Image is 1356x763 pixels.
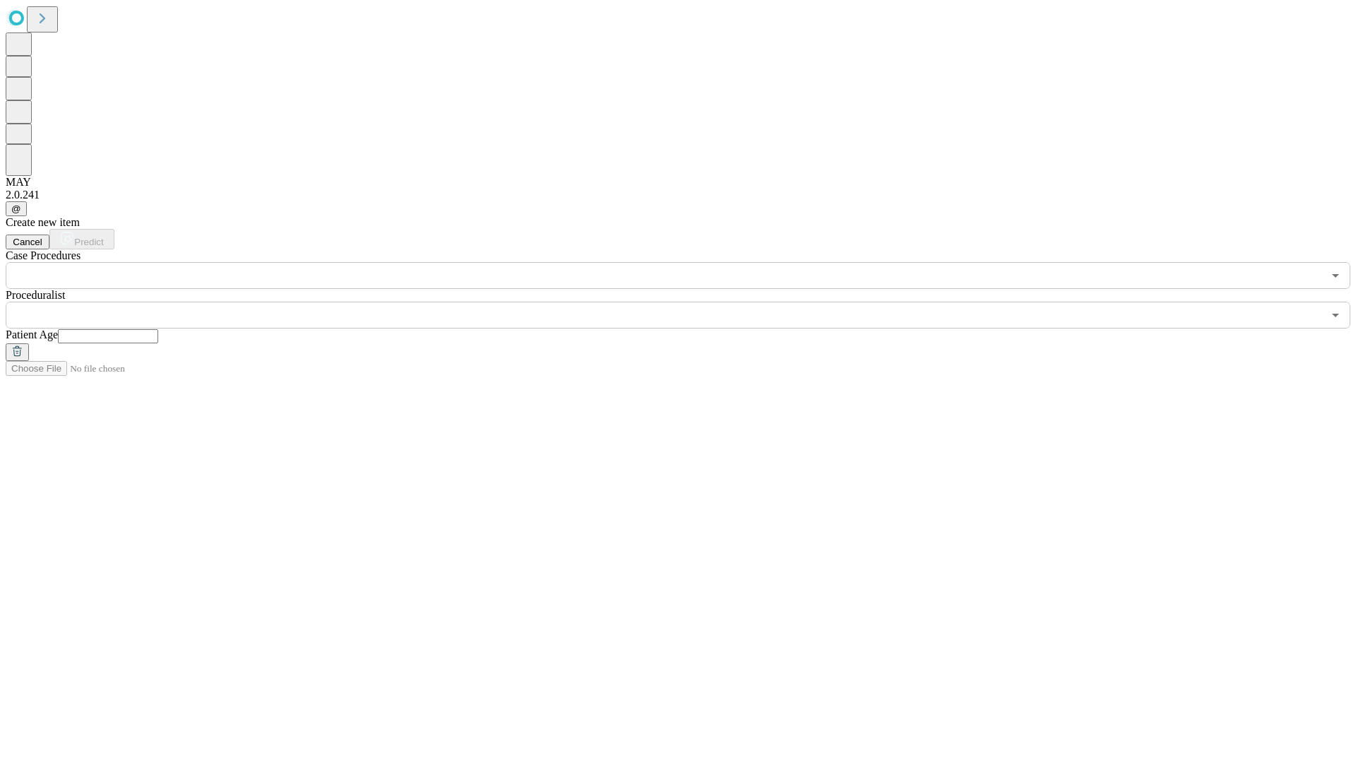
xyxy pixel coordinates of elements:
[6,201,27,216] button: @
[11,203,21,214] span: @
[6,329,58,341] span: Patient Age
[1326,305,1345,325] button: Open
[1326,266,1345,285] button: Open
[6,289,65,301] span: Proceduralist
[49,229,114,249] button: Predict
[6,216,80,228] span: Create new item
[6,189,1350,201] div: 2.0.241
[74,237,103,247] span: Predict
[6,249,81,261] span: Scheduled Procedure
[13,237,42,247] span: Cancel
[6,176,1350,189] div: MAY
[6,235,49,249] button: Cancel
